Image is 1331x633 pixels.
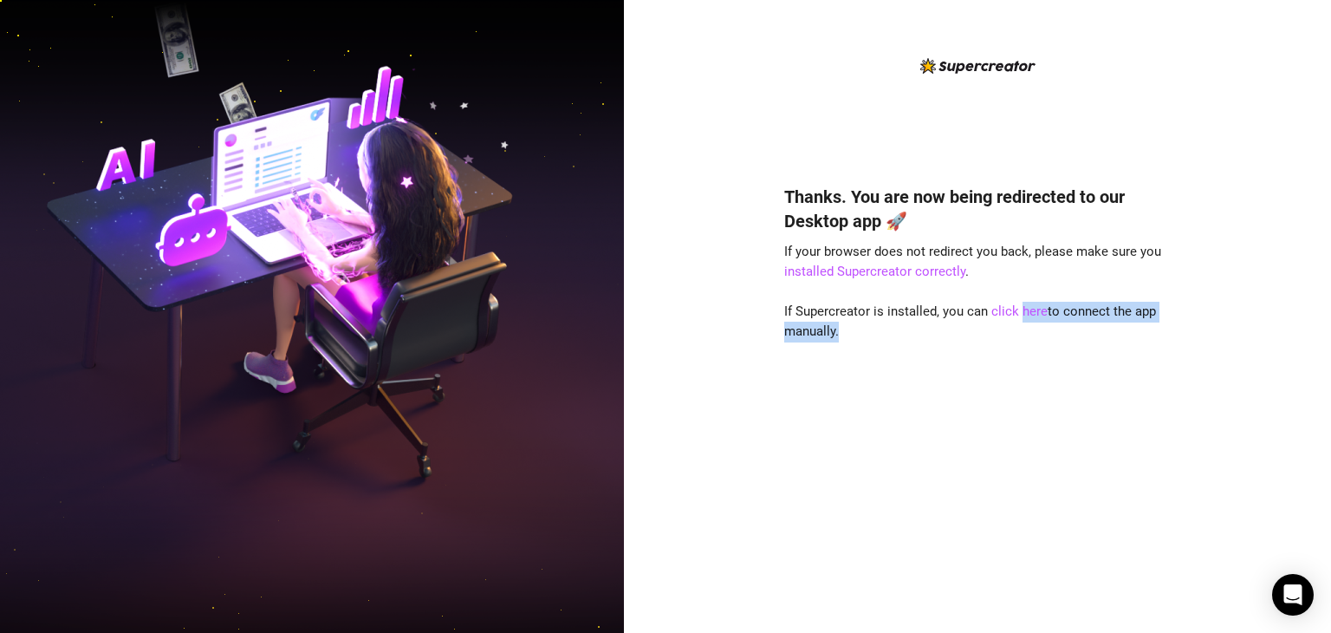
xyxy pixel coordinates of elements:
[784,244,1161,280] span: If your browser does not redirect you back, please make sure you .
[784,185,1171,233] h4: Thanks. You are now being redirected to our Desktop app 🚀
[920,58,1036,74] img: logo-BBDzfeDw.svg
[991,303,1048,319] a: click here
[1272,574,1314,616] div: Open Intercom Messenger
[784,303,1156,340] span: If Supercreator is installed, you can to connect the app manually.
[784,264,965,279] a: installed Supercreator correctly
